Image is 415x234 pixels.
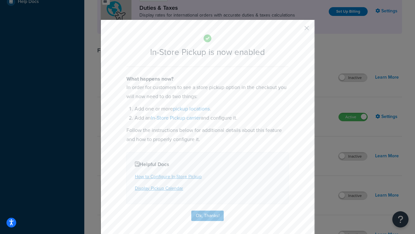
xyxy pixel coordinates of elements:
a: How to Configure In-Store Pickup [135,173,202,180]
h2: In-Store Pickup is now enabled [126,47,289,57]
li: Add one or more . [135,104,289,113]
a: In-Store Pickup carrier [151,114,201,122]
p: Follow the instructions below for additional details about this feature and how to properly confi... [126,126,289,144]
h4: What happens now? [126,75,289,83]
li: Add an and configure it. [135,113,289,123]
a: pickup locations [173,105,210,112]
a: Display Pickup Calendar [135,185,183,192]
p: In order for customers to see a store pickup option in the checkout you will now need to do two t... [126,83,289,101]
button: Ok, Thanks! [191,211,224,221]
h4: Helpful Docs [135,161,280,168]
